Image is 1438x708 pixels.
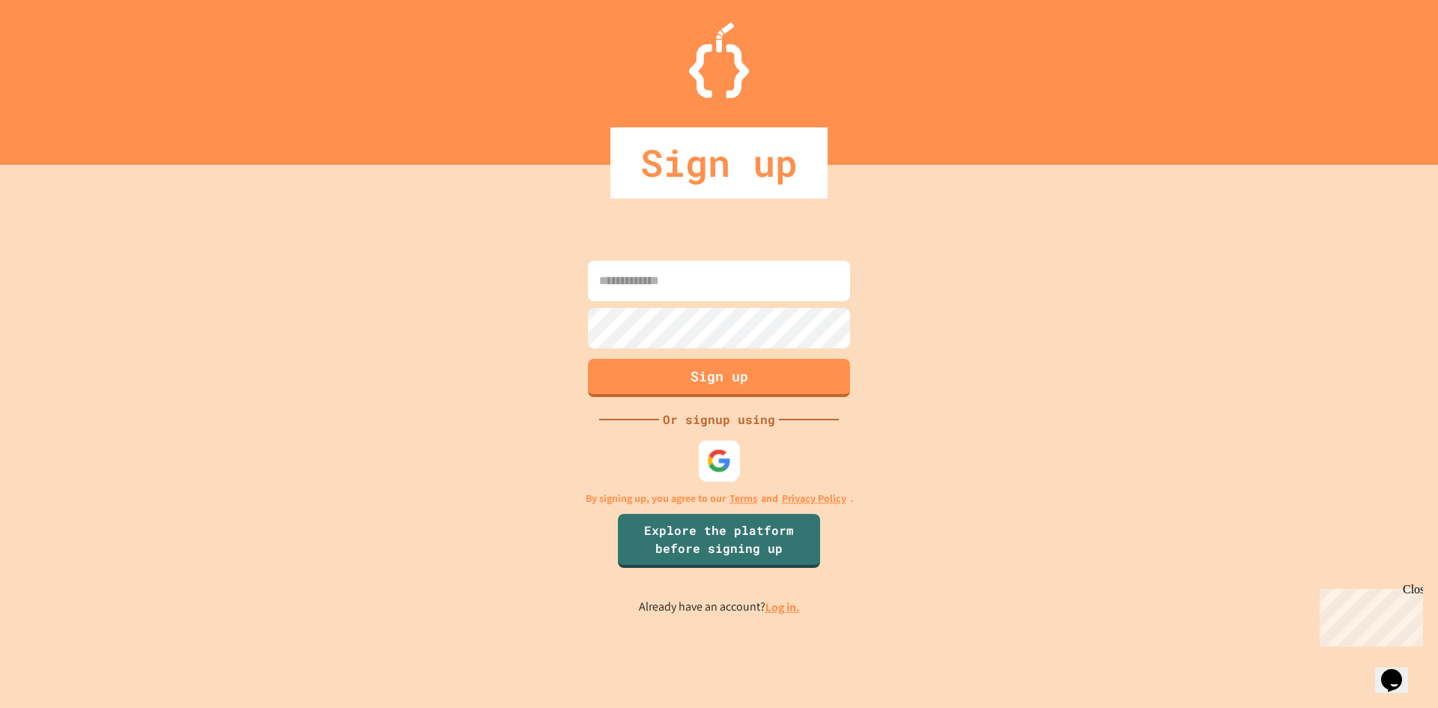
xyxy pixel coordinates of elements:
div: Sign up [610,127,828,199]
img: google-icon.svg [707,448,732,473]
div: Chat with us now!Close [6,6,103,95]
a: Log in. [765,599,800,615]
p: By signing up, you agree to our and . [586,491,853,506]
div: Or signup using [659,411,779,429]
img: Logo.svg [689,22,749,98]
p: Already have an account? [639,598,800,617]
a: Terms [729,491,757,506]
a: Privacy Policy [782,491,846,506]
a: Explore the platform before signing up [618,514,820,568]
iframe: chat widget [1375,648,1423,693]
button: Sign up [588,359,850,397]
iframe: chat widget [1314,583,1423,647]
